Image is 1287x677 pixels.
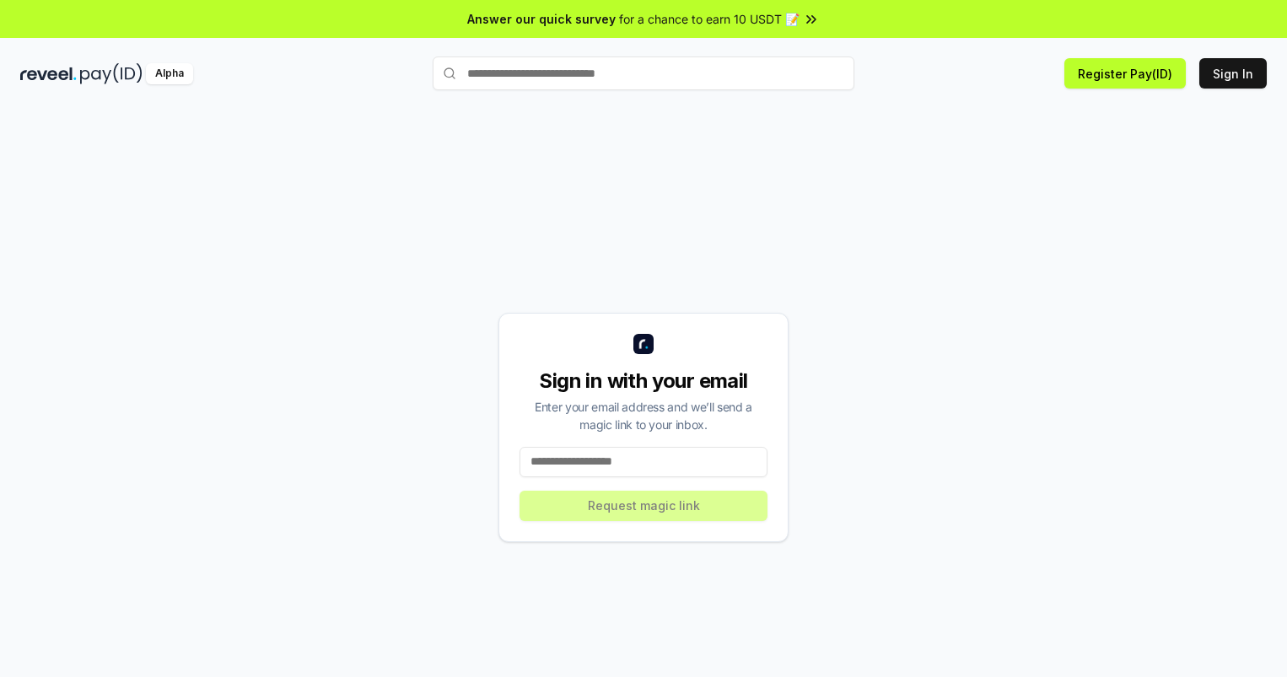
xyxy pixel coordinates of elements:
div: Sign in with your email [520,368,767,395]
div: Alpha [146,63,193,84]
span: for a chance to earn 10 USDT 📝 [619,10,800,28]
img: logo_small [633,334,654,354]
button: Sign In [1199,58,1267,89]
button: Register Pay(ID) [1064,58,1186,89]
img: pay_id [80,63,143,84]
img: reveel_dark [20,63,77,84]
span: Answer our quick survey [467,10,616,28]
div: Enter your email address and we’ll send a magic link to your inbox. [520,398,767,433]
